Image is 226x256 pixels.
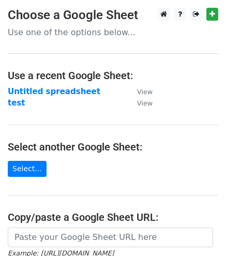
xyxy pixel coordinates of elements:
a: test [8,98,25,108]
a: View [127,98,153,108]
a: Untitled spreadsheet [8,87,100,96]
small: View [137,88,153,96]
a: Select... [8,161,47,177]
p: Use one of the options below... [8,27,218,38]
small: View [137,99,153,107]
h3: Choose a Google Sheet [8,8,218,23]
h4: Copy/paste a Google Sheet URL: [8,211,218,223]
a: View [127,87,153,96]
h4: Select another Google Sheet: [8,141,218,153]
h4: Use a recent Google Sheet: [8,69,218,82]
input: Paste your Google Sheet URL here [8,228,213,247]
